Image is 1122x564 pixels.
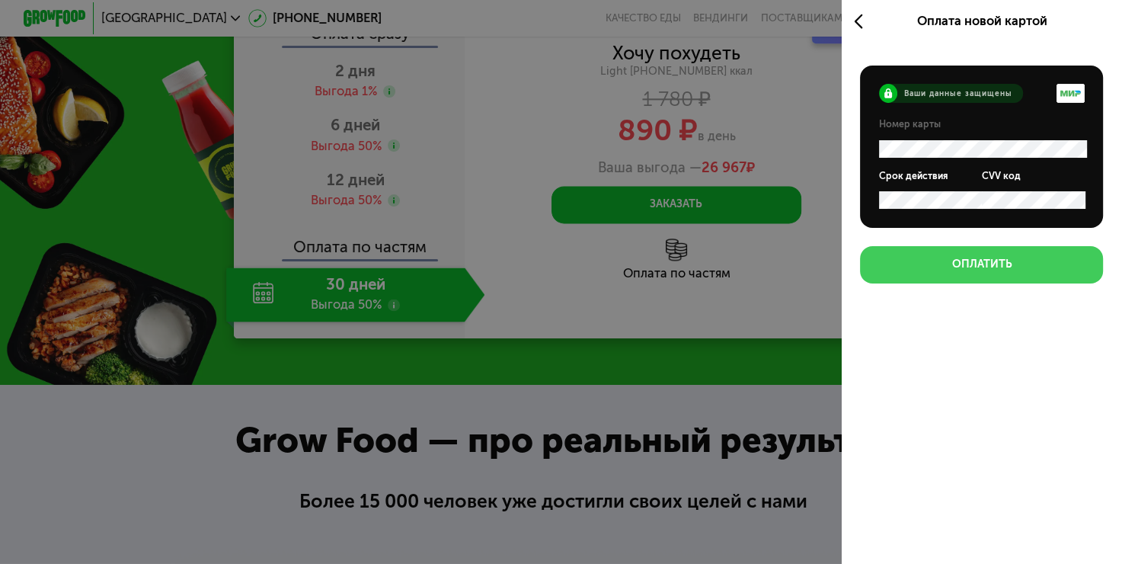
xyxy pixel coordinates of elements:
span: Срок действия [879,170,948,182]
span: Номер карты [879,118,941,130]
div: Оплатить [951,257,1012,272]
button: Оплатить [860,246,1103,284]
span: CVV код [982,170,1021,182]
span: Оплата новой картой [916,14,1047,28]
span: Ваши данные защищены [904,89,1012,98]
